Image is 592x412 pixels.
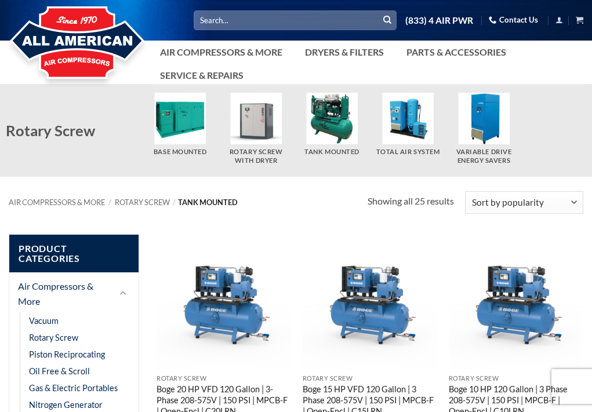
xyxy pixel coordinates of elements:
a: Oil Free & Scroll [29,363,90,380]
a: Dryers & Filters [298,41,391,64]
img: Boge 15 HP VFD 120 Gallon | 3 Phase 208-575V | 150 PSI | MPCB-F | Open-Encl | C15LRN [303,234,437,369]
a: Rotary Screw [115,198,170,207]
a: Visit product category Variable Drive Energy Savers [452,93,516,165]
h5: Base Mounted [148,148,212,156]
button: Toggle [116,287,130,301]
a: Air Compressors & More [9,198,105,207]
a: Visit product category Rotary Screw With Dryer [224,93,288,165]
a: Visit product category Base Mounted [148,93,212,156]
img: Variable Drive Energy Savers [458,93,510,144]
a: View cart [576,13,583,27]
select: Shop order [465,191,583,214]
a: Gas & Electric Portables [29,380,118,396]
img: Rotary Screw With Dryer [230,93,282,144]
a: Contact Us [489,11,538,29]
a: Rotary Screw [29,329,78,346]
a: Piston Reciprocating [29,346,105,363]
a: Parts & Accessories [399,41,513,64]
span: / [108,198,111,207]
p: Rotary Screw [157,375,291,382]
img: Base Mounted [154,93,206,144]
p: Rotary Screw [303,375,437,382]
input: Search… [194,10,397,30]
a: Air Compressors & More [18,275,113,312]
a: Vacuum [29,312,59,329]
nav: Breadcrumb [9,198,368,207]
span: Product Categories [9,235,139,273]
h5: Variable Drive Energy Savers [452,148,516,165]
a: Visit product category Tank Mounted [300,93,364,156]
a: (833) 4 AIR PWR [405,10,473,31]
button: Submit [379,12,396,29]
a: Air Compressors & More [153,41,289,64]
img: Tank Mounted [306,93,358,144]
h5: Rotary Screw With Dryer [224,148,288,165]
a: Service & Repairs [153,64,250,87]
p: Rotary Screw [449,375,583,382]
h2: Rotary Screw [6,121,148,140]
span: / [173,198,176,207]
img: Boge 10 HP 120 Gallon | 3 Phase 208-575V | 150 PSI | MPCB-F | Open-Encl | C10LRN [449,234,583,369]
h5: Total Air System [376,148,440,156]
a: Login [555,13,563,27]
img: Total Air System [382,93,434,144]
a: Visit product category Total Air System [376,93,440,156]
h5: Tank Mounted [300,148,364,156]
p: Showing all 25 results [368,194,454,209]
img: Boge 20 HP VFD 120 Gallon | 3-Phase 208-575V | 150 PSI | MPCB-F | Open-Encl | C20LRN [157,234,291,369]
